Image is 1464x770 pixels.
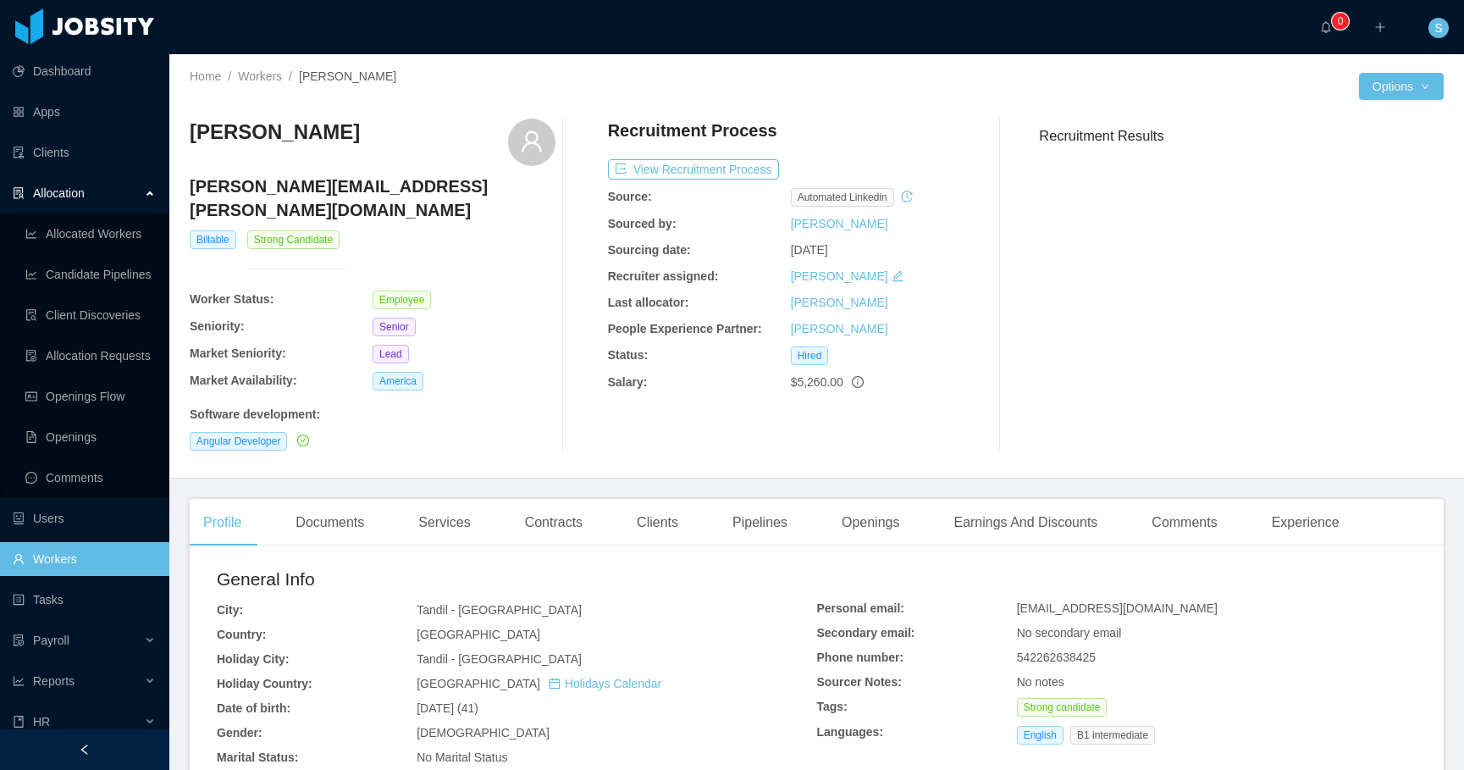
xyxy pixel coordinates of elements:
[190,499,255,546] div: Profile
[25,298,156,332] a: icon: file-searchClient Discoveries
[520,130,544,153] i: icon: user
[217,628,266,641] b: Country:
[892,270,903,282] i: icon: edit
[190,69,221,83] a: Home
[190,346,286,360] b: Market Seniority:
[190,292,273,306] b: Worker Status:
[1017,651,1096,664] span: 542262638425
[373,345,409,363] span: Lead
[373,372,423,391] span: America
[289,69,292,83] span: /
[791,375,843,389] span: $5,260.00
[217,726,262,740] b: Gender:
[33,715,50,728] span: HR
[282,499,378,546] div: Documents
[623,499,692,546] div: Clients
[190,407,320,421] b: Software development :
[1017,698,1108,717] span: Strong candidate
[294,434,309,447] a: icon: check-circle
[25,420,156,454] a: icon: file-textOpenings
[549,677,661,690] a: icon: calendarHolidays Calendar
[940,499,1111,546] div: Earnings And Discounts
[33,186,85,200] span: Allocation
[1374,21,1386,33] i: icon: plus
[817,601,905,615] b: Personal email:
[417,677,661,690] span: [GEOGRAPHIC_DATA]
[608,119,777,142] h4: Recruitment Process
[1017,726,1063,745] span: English
[1039,125,1444,147] h3: Recruitment Results
[1434,18,1442,38] span: S
[817,700,848,713] b: Tags:
[25,461,156,495] a: icon: messageComments
[405,499,483,546] div: Services
[13,716,25,728] i: icon: book
[228,69,231,83] span: /
[791,188,894,207] span: automated linkedin
[791,296,888,309] a: [PERSON_NAME]
[608,269,719,283] b: Recruiter assigned:
[1070,726,1155,745] span: B1 intermediate
[608,375,648,389] b: Salary:
[13,542,156,576] a: icon: userWorkers
[417,628,540,641] span: [GEOGRAPHIC_DATA]
[190,174,555,222] h4: [PERSON_NAME][EMAIL_ADDRESS][PERSON_NAME][DOMAIN_NAME]
[13,501,156,535] a: icon: robotUsers
[33,674,75,688] span: Reports
[190,432,287,451] span: Angular Developer
[608,190,652,203] b: Source:
[817,725,884,739] b: Languages:
[852,376,864,388] span: info-circle
[373,318,416,336] span: Senior
[217,652,290,666] b: Holiday City:
[608,348,648,362] b: Status:
[828,499,914,546] div: Openings
[190,230,236,249] span: Billable
[608,163,779,176] a: icon: exportView Recruitment Process
[13,54,156,88] a: icon: pie-chartDashboard
[417,652,582,666] span: Tandil - [GEOGRAPHIC_DATA]
[13,187,25,199] i: icon: solution
[13,675,25,687] i: icon: line-chart
[417,751,507,764] span: No Marital Status
[1359,73,1444,100] button: Optionsicon: down
[791,322,888,335] a: [PERSON_NAME]
[25,339,156,373] a: icon: file-doneAllocation Requests
[719,499,801,546] div: Pipelines
[13,95,156,129] a: icon: appstoreApps
[608,217,677,230] b: Sourced by:
[608,296,689,309] b: Last allocator:
[13,136,156,169] a: icon: auditClients
[791,243,828,257] span: [DATE]
[901,191,913,202] i: icon: history
[549,678,561,690] i: icon: calendar
[373,291,431,309] span: Employee
[217,677,312,690] b: Holiday Country:
[13,634,25,646] i: icon: file-protect
[608,243,691,257] b: Sourcing date:
[1017,601,1218,615] span: [EMAIL_ADDRESS][DOMAIN_NAME]
[817,675,902,689] b: Sourcer Notes:
[791,269,888,283] a: [PERSON_NAME]
[1332,13,1349,30] sup: 0
[190,319,245,333] b: Seniority:
[1258,499,1353,546] div: Experience
[608,159,779,180] button: icon: exportView Recruitment Process
[1017,675,1064,689] span: No notes
[1017,626,1122,640] span: No secondary email
[297,435,309,446] i: icon: check-circle
[299,69,396,83] span: [PERSON_NAME]
[417,603,582,617] span: Tandil - [GEOGRAPHIC_DATA]
[25,217,156,251] a: icon: line-chartAllocated Workers
[13,583,156,617] a: icon: profileTasks
[217,701,290,715] b: Date of birth:
[190,374,297,387] b: Market Availability:
[217,566,817,593] h2: General Info
[238,69,282,83] a: Workers
[25,379,156,413] a: icon: idcardOpenings Flow
[217,751,298,764] b: Marital Status:
[247,230,340,249] span: Strong Candidate
[791,217,888,230] a: [PERSON_NAME]
[817,626,915,640] b: Secondary email:
[417,701,478,715] span: [DATE] (41)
